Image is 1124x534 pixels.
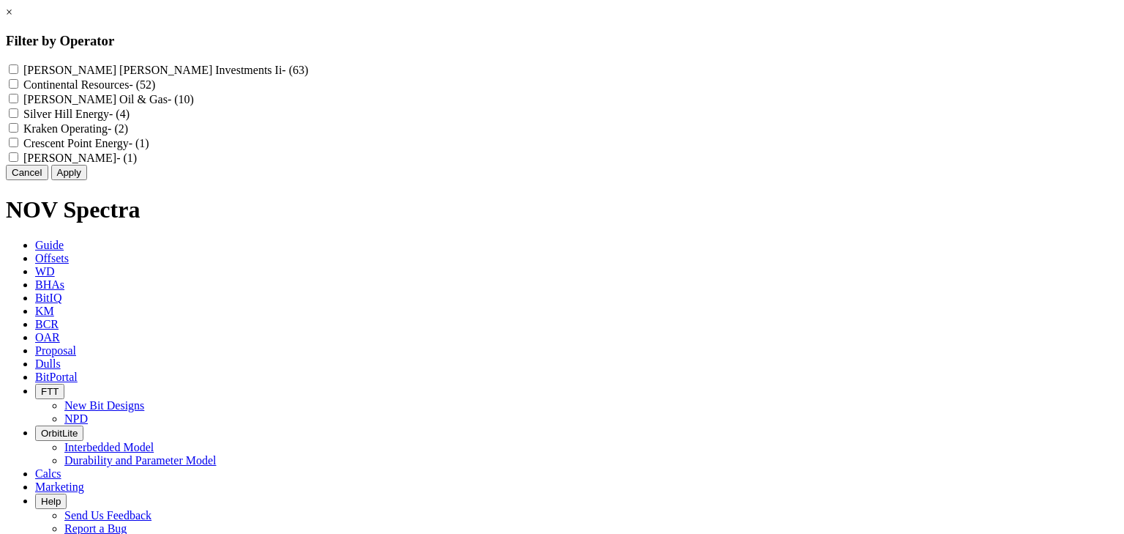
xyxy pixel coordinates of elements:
span: - (1) [116,152,137,164]
label: Kraken Operating [23,122,128,135]
label: [PERSON_NAME] [PERSON_NAME] Investments Ii [23,64,308,76]
a: New Bit Designs [64,399,144,412]
span: - (1) [129,137,149,149]
span: - (63) [282,64,308,76]
h1: NOV Spectra [6,196,1118,223]
span: - (10) [168,93,194,105]
a: Interbedded Model [64,441,154,453]
label: [PERSON_NAME] [23,152,137,164]
label: Continental Resources [23,78,155,91]
span: Calcs [35,467,61,480]
button: Cancel [6,165,48,180]
button: Apply [51,165,87,180]
span: Help [41,496,61,507]
span: OrbitLite [41,428,78,439]
label: [PERSON_NAME] Oil & Gas [23,93,194,105]
span: OAR [35,331,60,344]
span: BitIQ [35,292,61,304]
label: Crescent Point Energy [23,137,149,149]
span: BHAs [35,278,64,291]
span: Marketing [35,481,84,493]
span: WD [35,265,55,278]
a: Send Us Feedback [64,509,151,522]
span: - (2) [108,122,128,135]
span: Offsets [35,252,69,264]
span: KM [35,305,54,317]
a: Durability and Parameter Model [64,454,217,467]
h3: Filter by Operator [6,33,1118,49]
span: - (4) [109,108,130,120]
span: BitPortal [35,371,78,383]
span: Dulls [35,357,61,370]
span: - (52) [129,78,155,91]
a: × [6,6,12,18]
label: Silver Hill Energy [23,108,130,120]
a: NPD [64,412,88,425]
span: BCR [35,318,59,330]
span: Proposal [35,344,76,357]
span: Guide [35,239,64,251]
span: FTT [41,386,59,397]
